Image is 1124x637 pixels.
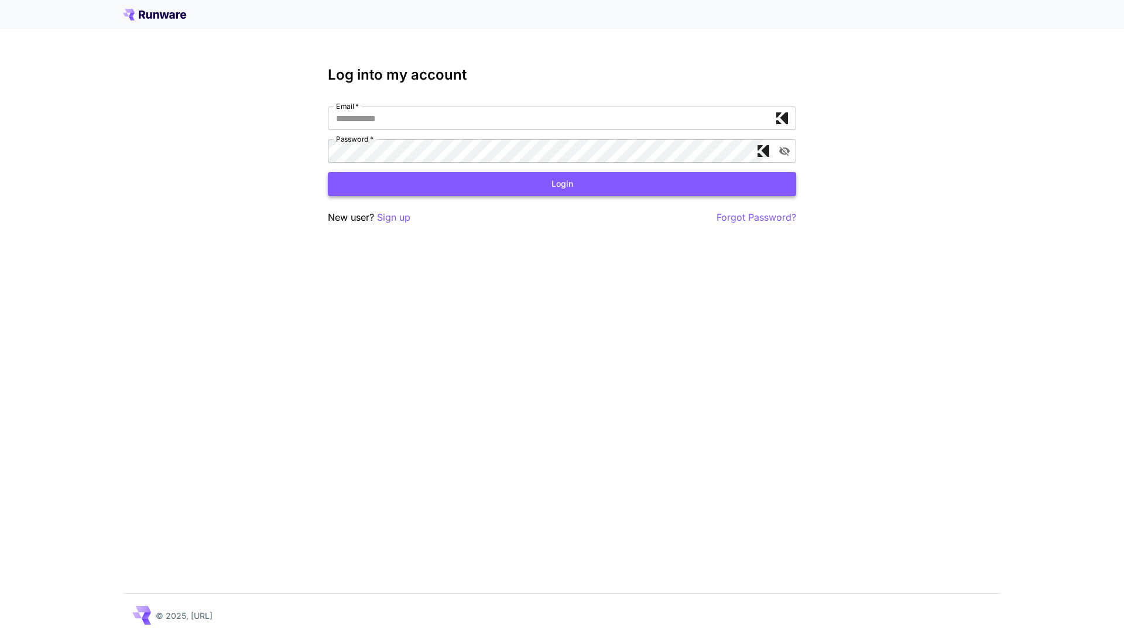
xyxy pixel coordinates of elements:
[328,210,410,225] p: New user?
[717,210,796,225] button: Forgot Password?
[377,210,410,225] button: Sign up
[774,141,795,162] button: toggle password visibility
[328,67,796,83] h3: Log into my account
[336,134,373,144] label: Password
[336,101,359,111] label: Email
[156,609,213,622] p: © 2025, [URL]
[328,172,796,196] button: Login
